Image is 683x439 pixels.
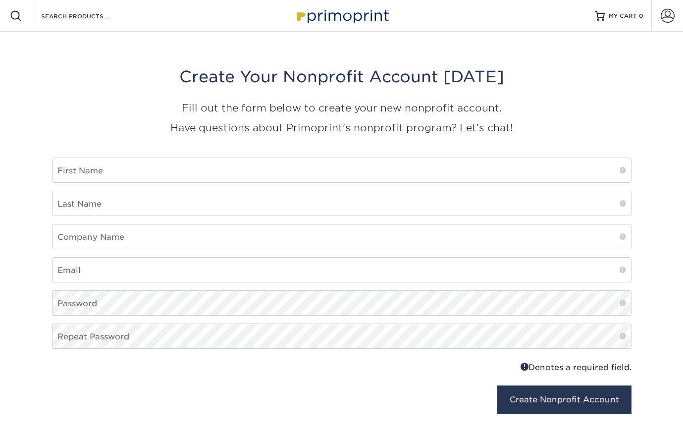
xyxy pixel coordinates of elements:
input: SEARCH PRODUCTS..... [40,10,137,22]
span: 0 [639,12,643,19]
span: MY CART [609,12,637,20]
button: Create Nonprofit Account [497,385,631,414]
div: Denotes a required field. [349,361,631,374]
img: Primoprint [292,5,391,26]
p: Fill out the form below to create your new nonprofit account. Have questions about Primoprint's n... [52,98,631,138]
h3: Create Your Nonprofit Account [DATE] [52,67,631,86]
